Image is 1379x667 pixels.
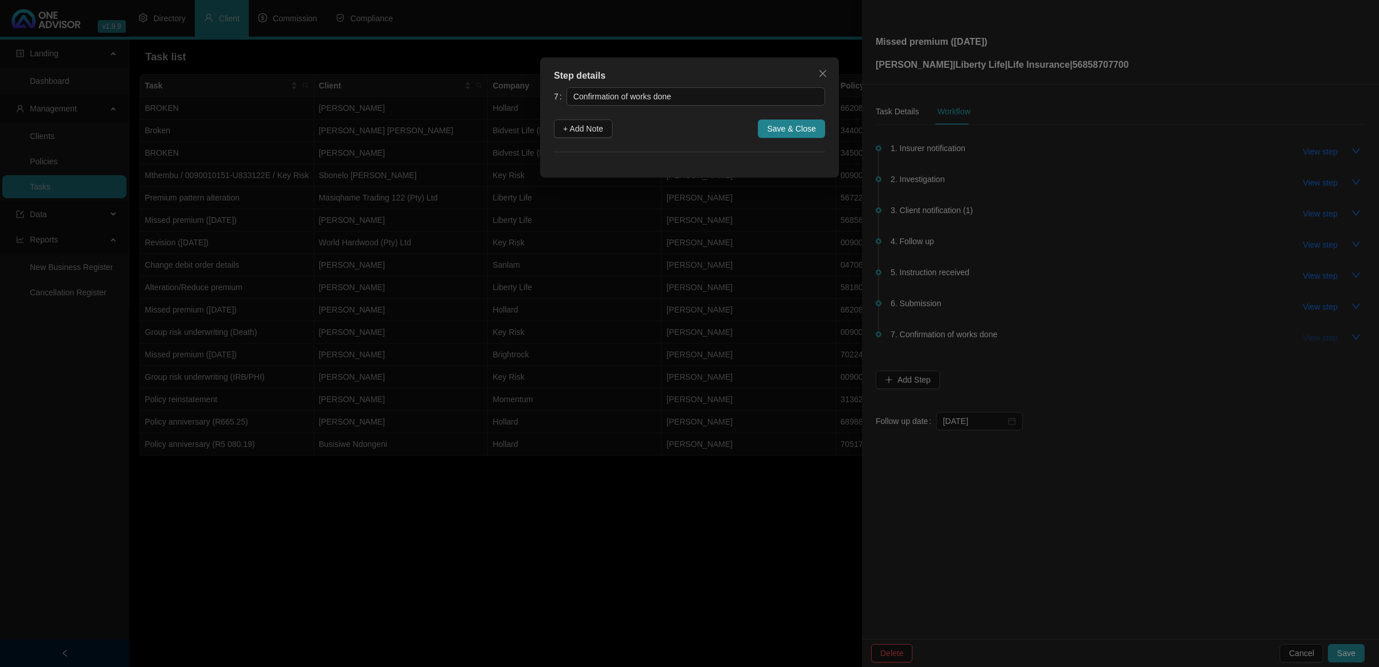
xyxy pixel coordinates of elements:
[767,122,816,135] span: Save & Close
[818,69,827,78] span: close
[814,64,832,83] button: Close
[554,87,567,106] label: 7
[554,69,825,83] div: Step details
[758,119,825,138] button: Save & Close
[554,119,613,138] button: + Add Note
[563,122,603,135] span: + Add Note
